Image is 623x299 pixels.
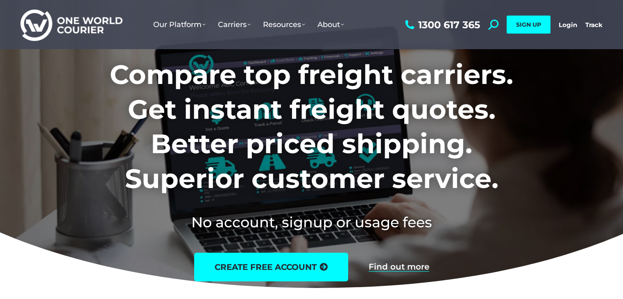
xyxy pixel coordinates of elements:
[311,12,350,37] a: About
[194,253,348,281] a: create free account
[403,20,480,30] a: 1300 617 365
[516,21,541,28] span: SIGN UP
[56,212,567,232] h2: No account, signup or usage fees
[369,263,429,272] a: Find out more
[585,21,603,29] a: Track
[559,21,577,29] a: Login
[56,57,567,196] h1: Compare top freight carriers. Get instant freight quotes. Better priced shipping. Superior custom...
[147,12,212,37] a: Our Platform
[507,16,551,34] a: SIGN UP
[20,8,122,41] img: One World Courier
[212,12,257,37] a: Carriers
[153,20,206,29] span: Our Platform
[218,20,251,29] span: Carriers
[263,20,305,29] span: Resources
[317,20,344,29] span: About
[257,12,311,37] a: Resources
